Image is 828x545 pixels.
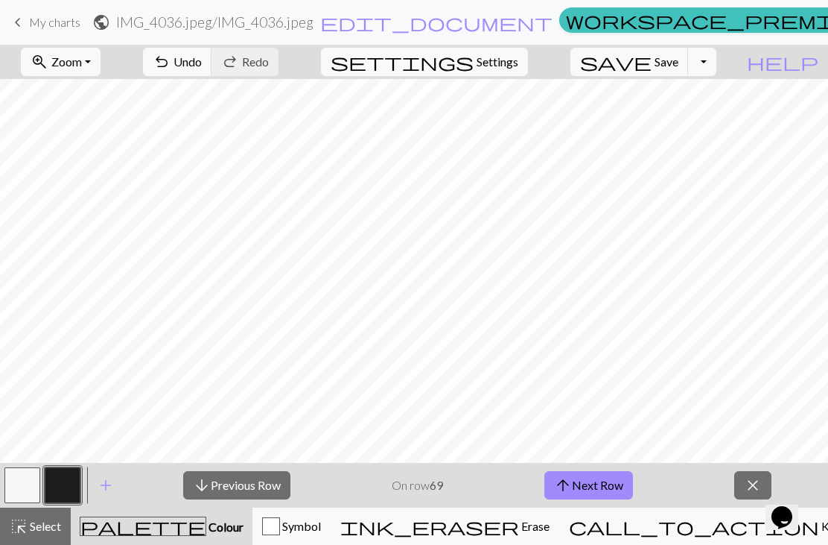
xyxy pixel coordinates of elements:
[71,508,252,545] button: Colour
[80,516,206,537] span: palette
[92,12,110,33] span: public
[321,48,528,76] button: SettingsSettings
[153,51,171,72] span: undo
[580,51,652,72] span: save
[765,485,813,530] iframe: chat widget
[28,519,61,533] span: Select
[9,12,27,33] span: keyboard_arrow_left
[116,13,313,31] h2: IMG_4036.jpeg / IMG_4036.jpeg
[193,475,211,496] span: arrow_downward
[430,478,443,492] strong: 69
[97,475,115,496] span: add
[340,516,519,537] span: ink_eraser
[10,516,28,537] span: highlight_alt
[744,475,762,496] span: close
[569,516,819,537] span: call_to_action
[173,54,202,69] span: Undo
[331,53,474,71] i: Settings
[320,12,552,33] span: edit_document
[206,520,243,534] span: Colour
[31,51,48,72] span: zoom_in
[51,54,82,69] span: Zoom
[280,519,321,533] span: Symbol
[519,519,550,533] span: Erase
[183,471,290,500] button: Previous Row
[21,48,101,76] button: Zoom
[9,10,80,35] a: My charts
[554,475,572,496] span: arrow_upward
[143,48,212,76] button: Undo
[29,15,80,29] span: My charts
[655,54,678,69] span: Save
[392,476,443,494] p: On row
[747,51,818,72] span: help
[331,508,559,545] button: Erase
[252,508,331,545] button: Symbol
[477,53,518,71] span: Settings
[544,471,633,500] button: Next Row
[570,48,689,76] button: Save
[331,51,474,72] span: settings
